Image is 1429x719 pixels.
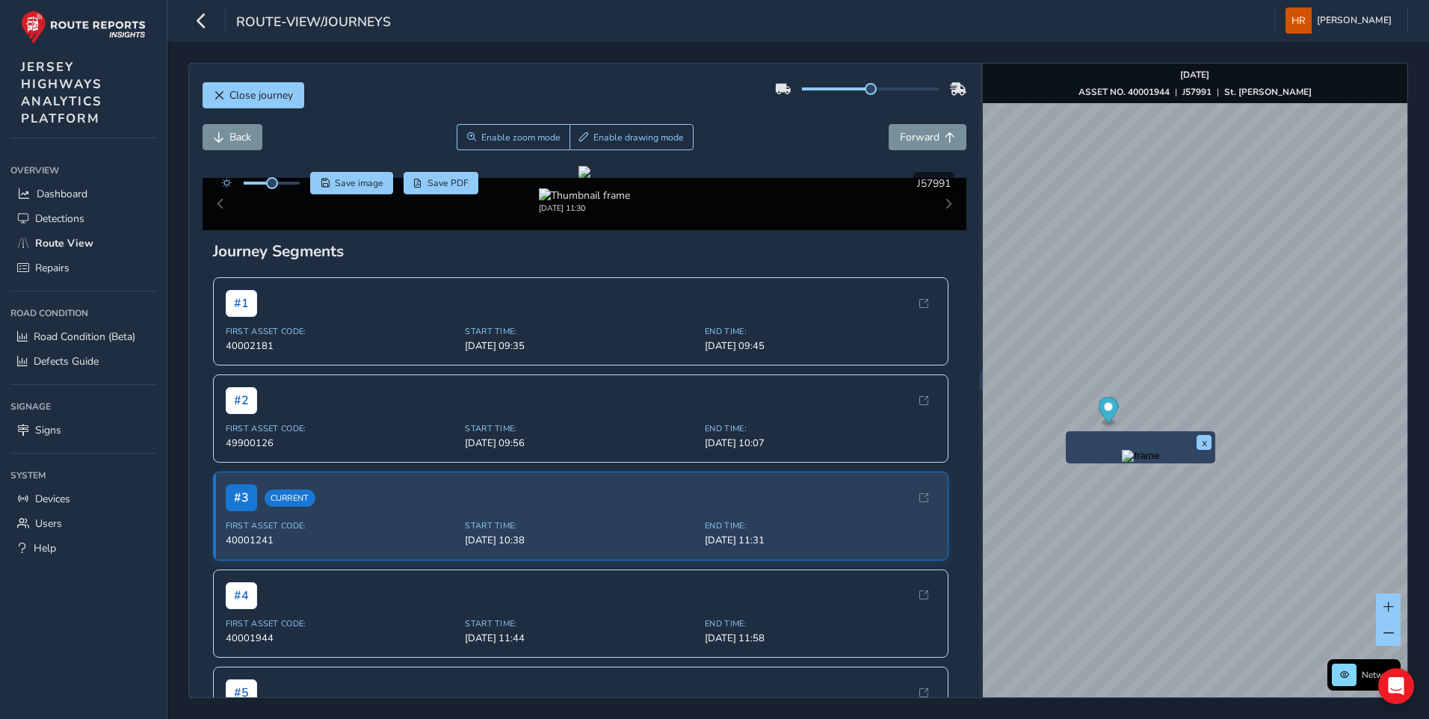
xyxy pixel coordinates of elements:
span: 40002181 [226,339,457,353]
span: [DATE] 09:45 [705,339,936,353]
span: End Time: [705,423,936,434]
span: Current [265,490,315,507]
div: | | [1078,86,1312,98]
div: System [10,464,156,487]
img: Thumbnail frame [539,188,630,203]
span: Start Time: [465,423,696,434]
button: Save [310,172,393,194]
span: Enable drawing mode [593,132,684,144]
button: [PERSON_NAME] [1286,7,1397,34]
span: 40001944 [226,632,457,645]
div: [DATE] 11:30 [539,203,630,214]
span: # 4 [226,582,257,609]
span: Forward [900,130,939,144]
span: Road Condition (Beta) [34,330,135,344]
span: First Asset Code: [226,520,457,531]
span: # 3 [226,484,257,511]
a: Detections [10,206,156,231]
div: Journey Segments [213,241,957,262]
span: Detections [35,212,84,226]
span: Save PDF [428,177,469,189]
button: Back [203,124,262,150]
span: JERSEY HIGHWAYS ANALYTICS PLATFORM [21,58,102,127]
strong: [DATE] [1180,69,1209,81]
button: Draw [570,124,694,150]
span: Save image [335,177,383,189]
span: route-view/journeys [236,13,391,34]
a: Signs [10,418,156,442]
div: Road Condition [10,302,156,324]
span: [DATE] 11:58 [705,632,936,645]
button: PDF [404,172,479,194]
button: x [1197,435,1212,450]
span: [DATE] 10:07 [705,436,936,450]
button: Zoom [457,124,570,150]
button: Preview frame [1070,450,1212,460]
span: First Asset Code: [226,423,457,434]
div: Open Intercom Messenger [1378,668,1414,704]
span: [DATE] 09:35 [465,339,696,353]
span: End Time: [705,520,936,531]
span: Help [34,541,56,555]
span: Close journey [229,88,293,102]
a: Route View [10,231,156,256]
span: First Asset Code: [226,326,457,337]
span: End Time: [705,326,936,337]
span: Repairs [35,261,70,275]
div: Map marker [1098,397,1118,428]
span: End Time: [705,618,936,629]
span: 49900126 [226,436,457,450]
img: frame [1122,450,1159,462]
a: Defects Guide [10,349,156,374]
span: Devices [35,492,70,506]
a: Repairs [10,256,156,280]
button: Forward [889,124,966,150]
span: First Asset Code: [226,618,457,629]
div: Overview [10,159,156,182]
span: Signs [35,423,61,437]
span: # 5 [226,679,257,706]
span: 40001241 [226,534,457,547]
span: [DATE] 11:44 [465,632,696,645]
span: [PERSON_NAME] [1317,7,1392,34]
a: Devices [10,487,156,511]
span: Enable zoom mode [481,132,561,144]
span: Start Time: [465,326,696,337]
span: Defects Guide [34,354,99,368]
strong: J57991 [1182,86,1212,98]
span: Route View [35,236,93,250]
span: Start Time: [465,520,696,531]
span: [DATE] 11:31 [705,534,936,547]
span: [DATE] 10:38 [465,534,696,547]
span: Start Time: [465,618,696,629]
span: # 2 [226,387,257,414]
a: Dashboard [10,182,156,206]
span: Dashboard [37,187,87,201]
div: Signage [10,395,156,418]
span: # 1 [226,290,257,317]
a: Help [10,536,156,561]
span: J57991 [917,176,951,191]
span: Back [229,130,251,144]
img: rr logo [21,10,146,44]
img: diamond-layout [1286,7,1312,34]
a: Users [10,511,156,536]
strong: ASSET NO. 40001944 [1078,86,1170,98]
a: Road Condition (Beta) [10,324,156,349]
span: Network [1362,669,1396,681]
button: Close journey [203,82,304,108]
span: Users [35,516,62,531]
strong: St. [PERSON_NAME] [1224,86,1312,98]
span: [DATE] 09:56 [465,436,696,450]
